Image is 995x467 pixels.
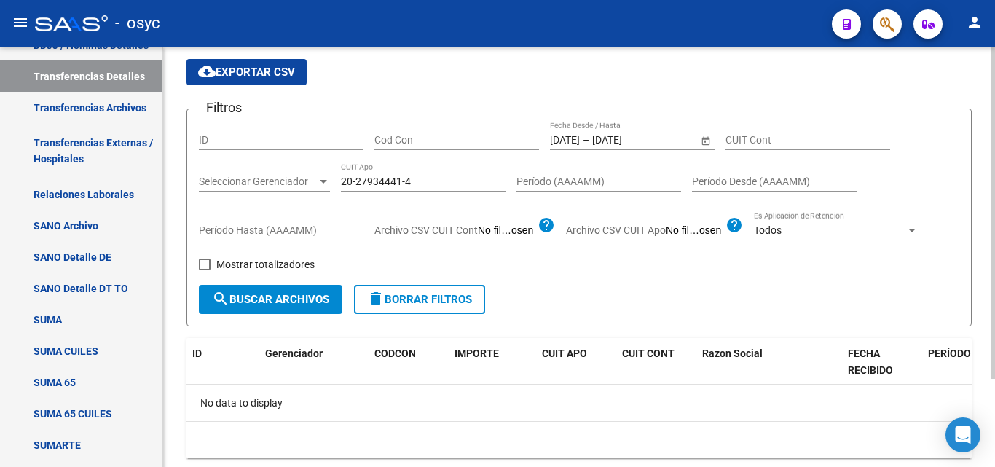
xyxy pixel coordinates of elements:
[367,290,385,307] mat-icon: delete
[212,290,229,307] mat-icon: search
[550,134,580,146] input: Fecha inicio
[374,348,416,359] span: CODCON
[265,348,323,359] span: Gerenciador
[592,134,664,146] input: Fecha fin
[542,348,587,359] span: CUIT APO
[12,14,29,31] mat-icon: menu
[842,338,922,386] datatable-header-cell: FECHA RECIBIDO
[536,338,616,386] datatable-header-cell: CUIT APO
[374,224,478,236] span: Archivo CSV CUIT Cont
[354,285,485,314] button: Borrar Filtros
[666,224,725,238] input: Archivo CSV CUIT Apo
[622,348,675,359] span: CUIT CONT
[216,256,315,273] span: Mostrar totalizadores
[186,59,307,85] button: Exportar CSV
[702,348,763,359] span: Razon Social
[367,293,472,306] span: Borrar Filtros
[449,338,536,386] datatable-header-cell: IMPORTE
[928,348,971,359] span: PERÍODO
[259,338,369,386] datatable-header-cell: Gerenciador
[199,285,342,314] button: Buscar Archivos
[369,338,420,386] datatable-header-cell: CODCON
[478,224,538,238] input: Archivo CSV CUIT Cont
[566,224,666,236] span: Archivo CSV CUIT Apo
[945,417,980,452] div: Open Intercom Messenger
[538,216,555,234] mat-icon: help
[754,224,782,236] span: Todos
[198,66,295,79] span: Exportar CSV
[966,14,983,31] mat-icon: person
[186,385,972,421] div: No data to display
[583,134,589,146] span: –
[212,293,329,306] span: Buscar Archivos
[199,98,249,118] h3: Filtros
[725,216,743,234] mat-icon: help
[616,338,696,386] datatable-header-cell: CUIT CONT
[192,348,202,359] span: ID
[698,133,713,148] button: Open calendar
[186,338,259,386] datatable-header-cell: ID
[199,176,317,188] span: Seleccionar Gerenciador
[922,338,980,386] datatable-header-cell: PERÍODO
[848,348,893,376] span: FECHA RECIBIDO
[455,348,499,359] span: IMPORTE
[696,338,842,386] datatable-header-cell: Razon Social
[198,63,216,80] mat-icon: cloud_download
[115,7,160,39] span: - osyc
